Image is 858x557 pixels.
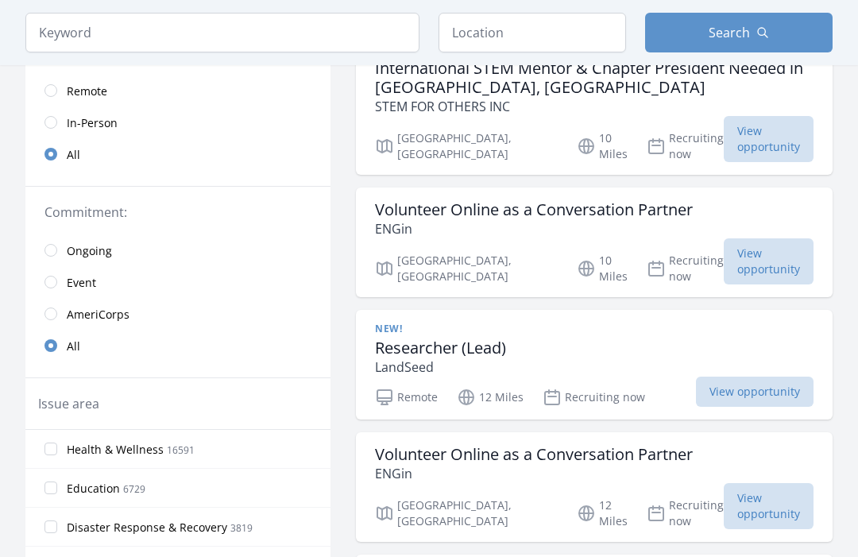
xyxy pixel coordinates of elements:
[67,307,129,323] span: AmeriCorps
[25,330,330,362] a: All
[724,483,814,529] span: View opportunity
[67,338,80,354] span: All
[44,443,57,455] input: Health & Wellness 16591
[67,442,164,458] span: Health & Wellness
[356,310,833,420] a: New! Researcher (Lead) LandSeed Remote 12 Miles Recruiting now View opportunity
[645,13,833,52] button: Search
[67,481,120,497] span: Education
[457,388,524,407] p: 12 Miles
[375,253,558,284] p: [GEOGRAPHIC_DATA], [GEOGRAPHIC_DATA]
[67,275,96,291] span: Event
[67,147,80,163] span: All
[577,130,628,162] p: 10 Miles
[44,520,57,533] input: Disaster Response & Recovery 3819
[375,358,506,377] p: LandSeed
[25,234,330,266] a: Ongoing
[67,243,112,259] span: Ongoing
[696,377,814,407] span: View opportunity
[375,59,814,97] h3: International STEM Mentor & Chapter President Needed in [GEOGRAPHIC_DATA], [GEOGRAPHIC_DATA]
[44,203,311,222] legend: Commitment:
[724,116,814,162] span: View opportunity
[577,497,628,529] p: 12 Miles
[647,253,724,284] p: Recruiting now
[230,521,253,535] span: 3819
[375,338,506,358] h3: Researcher (Lead)
[647,497,724,529] p: Recruiting now
[577,253,628,284] p: 10 Miles
[67,520,227,536] span: Disaster Response & Recovery
[375,200,693,219] h3: Volunteer Online as a Conversation Partner
[356,46,833,175] a: International STEM Mentor & Chapter President Needed in [GEOGRAPHIC_DATA], [GEOGRAPHIC_DATA] STEM...
[375,445,693,464] h3: Volunteer Online as a Conversation Partner
[67,83,107,99] span: Remote
[439,13,626,52] input: Location
[25,266,330,298] a: Event
[709,23,750,42] span: Search
[25,106,330,138] a: In-Person
[356,188,833,297] a: Volunteer Online as a Conversation Partner ENGin [GEOGRAPHIC_DATA], [GEOGRAPHIC_DATA] 10 Miles Re...
[38,394,99,413] legend: Issue area
[543,388,645,407] p: Recruiting now
[375,497,558,529] p: [GEOGRAPHIC_DATA], [GEOGRAPHIC_DATA]
[724,238,814,284] span: View opportunity
[25,138,330,170] a: All
[375,323,402,335] span: New!
[375,130,558,162] p: [GEOGRAPHIC_DATA], [GEOGRAPHIC_DATA]
[123,482,145,496] span: 6729
[375,219,693,238] p: ENGin
[647,130,724,162] p: Recruiting now
[25,298,330,330] a: AmeriCorps
[67,115,118,131] span: In-Person
[356,432,833,542] a: Volunteer Online as a Conversation Partner ENGin [GEOGRAPHIC_DATA], [GEOGRAPHIC_DATA] 12 Miles Re...
[375,97,814,116] p: STEM FOR OTHERS INC
[44,482,57,494] input: Education 6729
[25,75,330,106] a: Remote
[375,388,438,407] p: Remote
[167,443,195,457] span: 16591
[375,464,693,483] p: ENGin
[25,13,419,52] input: Keyword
